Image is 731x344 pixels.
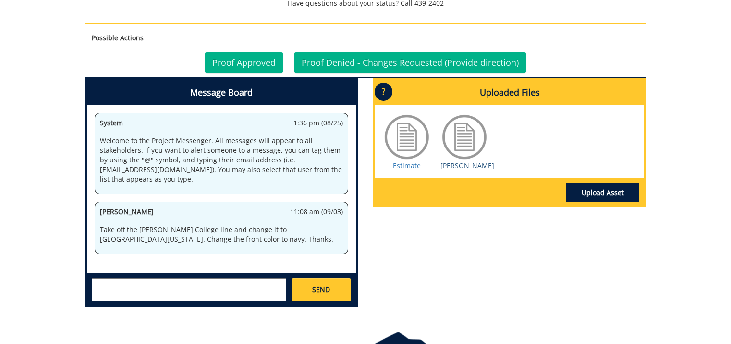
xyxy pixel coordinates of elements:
[566,183,639,202] a: Upload Asset
[393,161,421,170] a: Estimate
[293,118,343,128] span: 1:36 pm (08/25)
[292,278,351,301] a: SEND
[375,83,392,101] p: ?
[290,207,343,217] span: 11:08 am (09/03)
[294,52,526,73] a: Proof Denied - Changes Requested (Provide direction)
[100,225,343,244] p: Take off the [PERSON_NAME] College line and change it to [GEOGRAPHIC_DATA][US_STATE]. Change the ...
[92,33,144,42] strong: Possible Actions
[312,285,330,295] span: SEND
[375,80,644,105] h4: Uploaded Files
[92,278,286,301] textarea: messageToSend
[205,52,283,73] a: Proof Approved
[100,207,154,216] span: [PERSON_NAME]
[87,80,356,105] h4: Message Board
[100,136,343,184] p: Welcome to the Project Messenger. All messages will appear to all stakeholders. If you want to al...
[440,161,494,170] a: [PERSON_NAME]
[100,118,123,127] span: System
